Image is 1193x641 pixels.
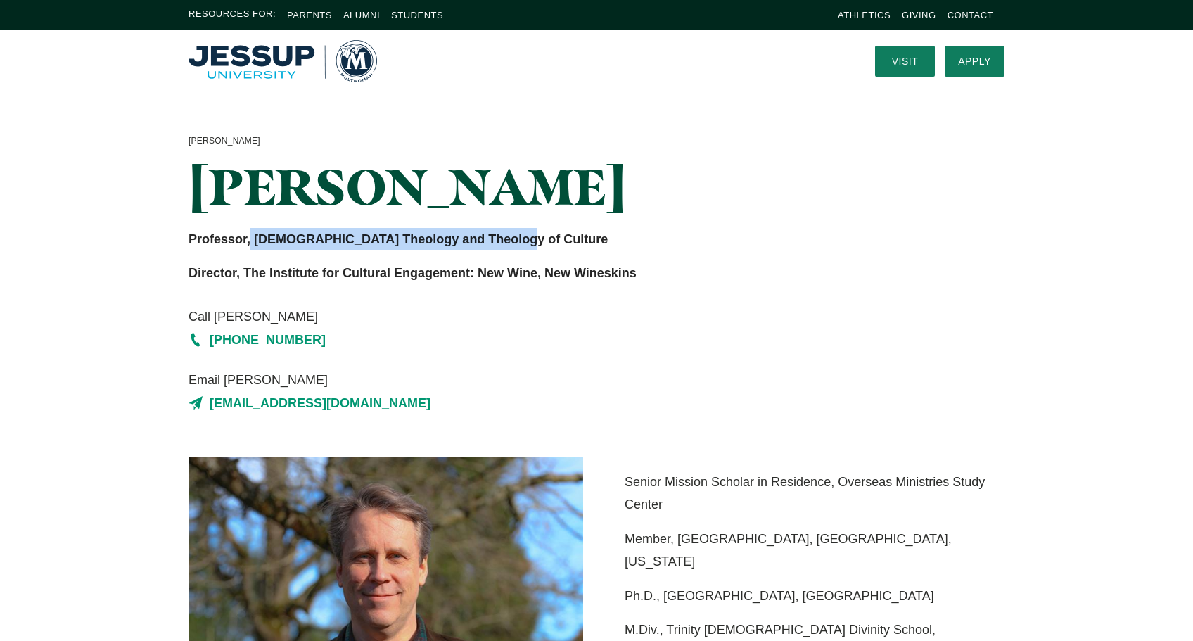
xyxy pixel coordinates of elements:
[189,329,724,351] a: [PHONE_NUMBER]
[625,528,1004,573] p: Member, [GEOGRAPHIC_DATA], [GEOGRAPHIC_DATA], [US_STATE]
[902,10,936,20] a: Giving
[343,10,380,20] a: Alumni
[391,10,443,20] a: Students
[625,471,1004,516] p: Senior Mission Scholar in Residence, Overseas Ministries Study Center
[189,266,637,280] strong: Director, The Institute for Cultural Engagement: New Wine, New Wineskins
[189,305,724,328] span: Call [PERSON_NAME]
[948,10,993,20] a: Contact
[189,40,377,82] img: Multnomah University Logo
[189,369,724,391] span: Email [PERSON_NAME]
[875,46,935,77] a: Visit
[838,10,891,20] a: Athletics
[189,134,260,149] a: [PERSON_NAME]
[189,40,377,82] a: Home
[189,160,724,214] h1: [PERSON_NAME]
[189,7,276,23] span: Resources For:
[625,585,1004,607] p: Ph.D., [GEOGRAPHIC_DATA], [GEOGRAPHIC_DATA]
[287,10,332,20] a: Parents
[189,392,724,414] a: [EMAIL_ADDRESS][DOMAIN_NAME]
[189,232,608,246] strong: Professor, [DEMOGRAPHIC_DATA] Theology and Theology of Culture
[945,46,1004,77] a: Apply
